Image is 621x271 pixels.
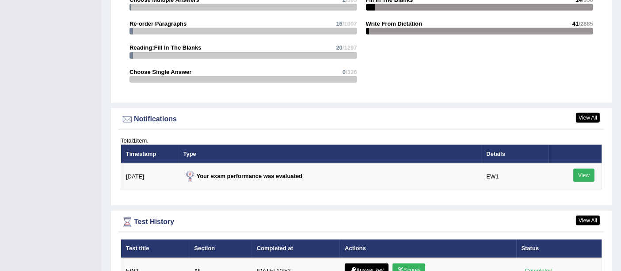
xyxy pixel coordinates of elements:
[121,113,602,126] div: Notifications
[121,136,602,145] div: Total item.
[336,20,342,27] span: 16
[573,169,594,182] a: View
[130,69,191,75] strong: Choose Single Answer
[179,145,482,163] th: Type
[366,20,423,27] strong: Write From Dictation
[579,20,593,27] span: /2885
[572,20,579,27] span: 41
[576,113,600,123] a: View All
[340,240,516,258] th: Actions
[343,20,357,27] span: /1007
[343,69,346,75] span: 0
[343,44,357,51] span: /1297
[133,137,136,144] b: 1
[346,69,357,75] span: /336
[189,240,251,258] th: Section
[252,240,340,258] th: Completed at
[121,145,179,163] th: Timestamp
[183,173,303,179] strong: Your exam performance was evaluated
[121,240,190,258] th: Test title
[130,20,187,27] strong: Re-order Paragraphs
[336,44,342,51] span: 20
[121,163,179,190] td: [DATE]
[481,163,549,190] td: EW1
[121,216,602,229] div: Test History
[481,145,549,163] th: Details
[130,44,202,51] strong: Reading:Fill In The Blanks
[517,240,602,258] th: Status
[576,216,600,225] a: View All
